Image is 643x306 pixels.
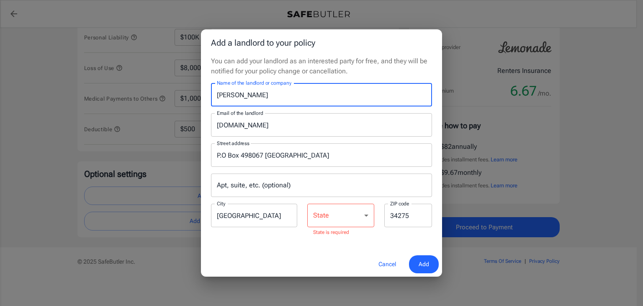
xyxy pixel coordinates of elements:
label: ZIP code [390,200,409,207]
label: Email of the landlord [217,109,263,117]
span: Add [419,259,429,270]
button: Add [409,255,439,273]
label: Name of the landlord or company [217,79,291,86]
h2: Add a landlord to your policy [201,29,442,56]
p: State is required [313,228,368,237]
label: Street address [217,140,249,147]
label: City [217,200,225,207]
button: Cancel [369,255,406,273]
p: You can add your landlord as an interested party for free, and they will be notified for your pol... [211,56,432,76]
